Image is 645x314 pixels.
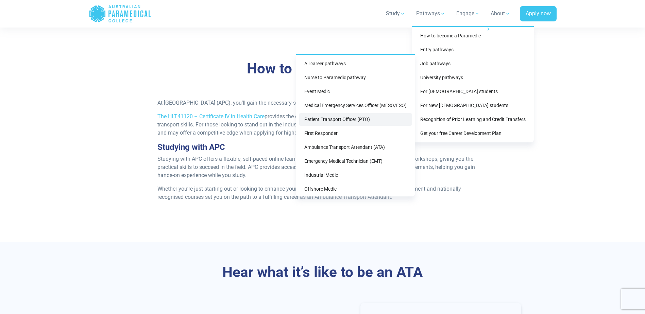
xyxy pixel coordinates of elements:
a: Patient Transport Officer (PTO) [299,113,412,126]
a: Emergency Medical Technician (EMT) [299,155,412,168]
a: How to become a Paramedic [415,30,531,42]
h2: Hear what it’s like to be an ATA [124,264,522,281]
a: Australian Paramedical College [89,3,152,25]
a: For New [DEMOGRAPHIC_DATA] students [415,99,531,112]
a: Recognition of Prior Learning and Credit Transfers [415,113,531,126]
a: For [DEMOGRAPHIC_DATA] students [415,85,531,98]
a: Engage [452,4,484,23]
a: Event Medic [299,85,412,98]
a: Ambulance Transport Attendant (ATA) [299,141,412,154]
div: Entry pathways [296,54,415,196]
a: The HLT41120 – Certificate IV in Health Care [157,113,265,120]
h3: Studying with APC [157,142,488,152]
a: Pathways [412,4,449,23]
p: At [GEOGRAPHIC_DATA] (APC), you’ll gain the necessary skills to start your career in Non-Emergenc... [157,99,488,107]
a: All career pathways [299,57,412,70]
a: Entry pathways [415,43,531,56]
a: Study [382,4,409,23]
a: Apply now [520,6,557,22]
div: Pathways [412,26,534,142]
a: Industrial Medic [299,169,412,181]
p: Studying with APC offers a flexible, self-paced online learning experience combined with in-perso... [157,155,488,179]
h2: How to Become an ATA [124,60,522,77]
a: Medical Emergency Services Officer (MESO/ESO) [299,99,412,112]
a: Nurse to Paramedic pathway [299,71,412,84]
a: University pathways [415,71,531,84]
a: First Responder [299,127,412,140]
a: Offshore Medic [299,183,412,195]
a: Get your free Career Development Plan [415,127,531,140]
p: provides the qualifications needed to become an ATA, covering core healthcare and patient transpo... [157,112,488,137]
p: Whether you’re just starting out or looking to enhance your qualifications, APC’s supportive lear... [157,185,488,201]
a: Job pathways [415,57,531,70]
a: About [487,4,514,23]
